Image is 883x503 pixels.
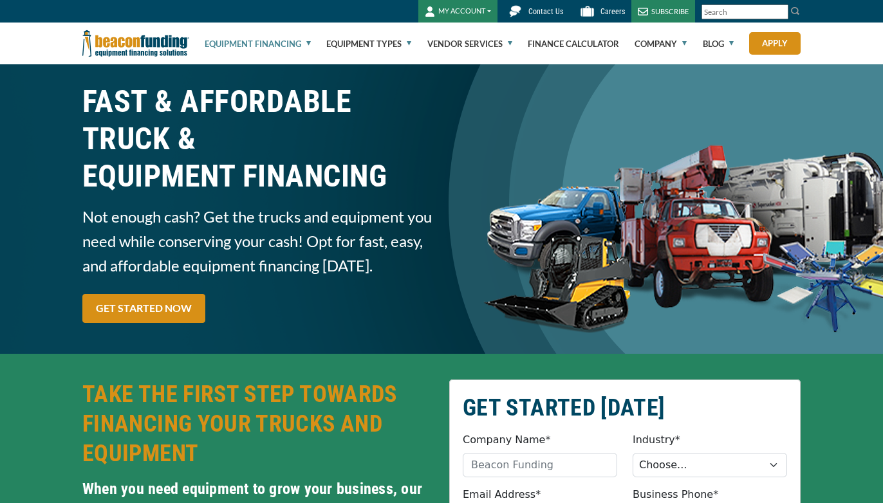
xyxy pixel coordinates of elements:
[703,23,734,64] a: Blog
[82,380,434,468] h2: TAKE THE FIRST STEP TOWARDS FINANCING YOUR TRUCKS AND EQUIPMENT
[528,7,563,16] span: Contact Us
[528,23,619,64] a: Finance Calculator
[702,5,788,19] input: Search
[600,7,625,16] span: Careers
[427,23,512,64] a: Vendor Services
[82,83,434,195] h1: FAST & AFFORDABLE TRUCK &
[463,487,541,502] label: Email Address*
[790,6,801,16] img: Search
[635,23,687,64] a: Company
[82,23,189,64] img: Beacon Funding Corporation logo
[633,432,680,448] label: Industry*
[205,23,311,64] a: Equipment Financing
[82,205,434,278] span: Not enough cash? Get the trucks and equipment you need while conserving your cash! Opt for fast, ...
[463,432,550,448] label: Company Name*
[82,294,205,323] a: GET STARTED NOW
[463,393,787,423] h2: GET STARTED [DATE]
[775,7,785,17] a: Clear search text
[463,453,617,477] input: Beacon Funding
[82,158,434,195] span: EQUIPMENT FINANCING
[326,23,411,64] a: Equipment Types
[749,32,801,55] a: Apply
[633,487,718,502] label: Business Phone*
